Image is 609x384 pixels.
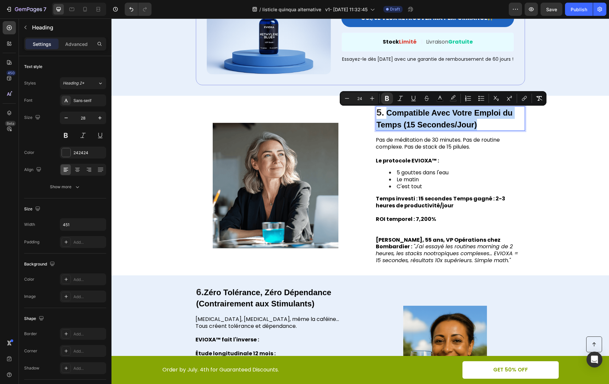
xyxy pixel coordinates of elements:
div: Size [24,113,42,122]
div: 450 [6,70,16,76]
div: Add... [73,331,105,337]
div: Corner [24,348,37,354]
span: Essayez-le dès [DATE] avec une garantie de remboursement de 60 jours ! [231,37,402,44]
span: 5 gouttes dans l'eau [285,150,337,158]
div: Add... [73,294,105,300]
div: Add... [73,277,105,283]
div: Undo/Redo [125,3,152,16]
button: Publish [565,3,593,16]
strong: Compatible Avec Votre Emploi du Temps (15 Secondes/Jour) [265,90,401,111]
span: Le matin [285,157,307,165]
span: | [310,19,311,27]
button: 7 [3,3,49,16]
span: / [259,6,261,13]
p: Advanced [65,41,88,48]
div: Align [24,165,43,174]
div: Editor contextual toolbar [340,91,546,106]
input: Auto [60,219,106,230]
span: C'est tout [285,164,311,172]
div: Font [24,97,32,103]
div: Add... [73,348,105,354]
img: gempages_577104809090351654-b61559ea-62be-4976-b482-51e2d7c4ae4d.png [84,104,244,230]
h2: 6. [84,267,233,292]
p: GET 50% OFF [382,348,416,355]
a: GET 50% OFF [351,343,447,360]
div: Size [24,205,42,214]
span: Draft [390,6,400,12]
span: [MEDICAL_DATA], [MEDICAL_DATA], même la caféine... Tous créent tolérance et dépendance. [84,297,228,311]
p: Livraison [315,19,361,28]
strong: EVIOXA™ fait l'inverse : [84,317,148,325]
div: Width [24,222,35,227]
div: Image [24,294,36,299]
strong: ROI temporel : 7,200% [264,197,325,204]
h2: Rich Text Editor. Editing area: main [264,88,413,112]
div: Add... [73,366,105,371]
div: Beta [5,121,16,126]
div: Border [24,331,37,337]
div: Sans-serif [73,98,105,104]
div: Styles [24,80,36,86]
strong: Limité [287,19,305,27]
span: Heading 2* [63,80,84,86]
strong: Temps gagné : 2-3 heures de productivité/jour [264,176,394,191]
p: Heading [32,23,104,31]
strong: Zéro Tolérance, Zéro Dépendance [92,269,220,278]
p: Settings [33,41,51,48]
button: Save [541,3,562,16]
strong: Temps investi : 15 secondes [264,176,340,184]
div: Shape [24,314,45,323]
strong: Gratuite [337,19,361,27]
div: Open Intercom Messenger [587,352,602,367]
strong: Étude longitudinale 12 mois : [84,331,164,339]
strong: Le protocole EVIOXA™ : [264,138,327,146]
strong: [PERSON_NAME], 55 ans, VP Opérations chez Bombardier : [264,218,389,232]
iframe: Design area [111,18,609,384]
div: Padding [24,239,39,245]
strong: (Contrairement aux Stimulants) [85,281,203,290]
i: "J'ai essayé les routines morning de 2 heures, les stacks nootropiques complexes... EVIOXA = 15 s... [264,224,407,246]
div: Text style [24,64,42,70]
p: 5. [265,88,413,112]
p: 7 [43,5,46,13]
span: Pas de méditation de 30 minutes. Pas de routine complexe. Pas de stack de 15 pilules. [264,118,388,132]
span: listicle quinqua alternative v1- [DATE] 11:32:45 [262,6,368,13]
button: Show more [24,181,106,193]
div: Color [24,276,34,282]
div: 242424 [73,150,105,156]
div: Background [24,260,56,269]
span: Save [546,7,557,12]
div: Show more [50,184,81,190]
strong: Stock [271,19,287,27]
div: Publish [571,6,587,13]
div: Color [24,150,34,156]
div: Shadow [24,365,39,371]
button: Heading 2* [60,77,106,89]
div: Add... [73,239,105,245]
